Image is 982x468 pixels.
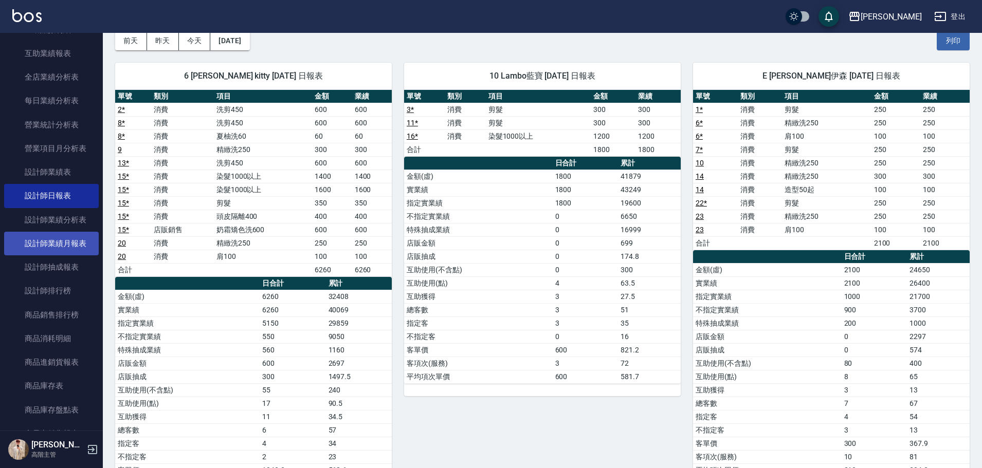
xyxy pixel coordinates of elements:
td: 互助獲得 [693,383,842,397]
table: a dense table [404,157,681,384]
th: 累計 [326,277,392,290]
td: 染髮1000以上 [486,129,591,143]
a: 20 [118,252,126,260]
td: 3 [553,316,618,330]
td: 250 [352,236,392,250]
td: 消費 [738,170,783,183]
td: 奶霜矯色洗600 [214,223,313,236]
td: 24650 [907,263,970,276]
button: 登出 [930,7,970,26]
td: 精緻洗250 [782,210,871,223]
td: 特殊抽成業績 [404,223,553,236]
td: 客項次(服務) [404,357,553,370]
td: 4 [553,276,618,290]
td: 指定客 [693,410,842,423]
td: 實業績 [404,183,553,196]
td: 指定實業績 [115,316,260,330]
td: 0 [553,250,618,263]
td: 63.5 [618,276,681,290]
p: 高階主管 [31,450,84,459]
a: 會員卡銷售報表 [4,422,99,445]
td: 店販抽成 [115,370,260,383]
a: 商品銷售排行榜 [4,303,99,327]
span: 6 [PERSON_NAME] kitty [DATE] 日報表 [128,71,379,81]
td: 互助使用(不含點) [693,357,842,370]
td: 300 [591,103,636,116]
td: 頭皮隔離400 [214,210,313,223]
th: 業績 [352,90,392,103]
td: 互助獲得 [404,290,553,303]
td: 染髮1000以上 [214,170,313,183]
td: 699 [618,236,681,250]
td: 600 [312,103,352,116]
a: 商品進銷貨報表 [4,350,99,374]
button: [DATE] [210,31,249,50]
table: a dense table [693,90,970,250]
td: 300 [635,103,681,116]
td: 精緻洗250 [214,236,313,250]
td: 100 [920,129,970,143]
td: 11 [260,410,325,423]
td: 300 [260,370,325,383]
td: 消費 [151,210,214,223]
td: 35 [618,316,681,330]
td: 不指定客 [404,330,553,343]
td: 互助使用(點) [693,370,842,383]
td: 250 [920,210,970,223]
td: 16 [618,330,681,343]
td: 消費 [151,156,214,170]
td: 16999 [618,223,681,236]
td: 400 [312,210,352,223]
td: 2100 [842,276,907,290]
a: 每日業績分析表 [4,89,99,113]
td: 600 [352,103,392,116]
th: 類別 [738,90,783,103]
td: 240 [326,383,392,397]
td: 店販抽成 [693,343,842,357]
a: 23 [696,226,704,234]
td: 互助使用(點) [115,397,260,410]
td: 指定實業績 [404,196,553,210]
td: 2100 [920,236,970,250]
td: 250 [871,210,921,223]
td: 剪髮 [782,103,871,116]
td: 3 [842,423,907,437]
td: 店販抽成 [404,250,553,263]
td: 消費 [151,196,214,210]
td: 34.5 [326,410,392,423]
td: 肩100 [782,129,871,143]
td: 消費 [738,223,783,236]
td: 1800 [591,143,636,156]
button: [PERSON_NAME] [844,6,926,27]
td: 剪髮 [486,103,591,116]
td: 574 [907,343,970,357]
th: 單號 [115,90,151,103]
td: 1800 [553,196,618,210]
td: 600 [312,116,352,129]
a: 營業項目月分析表 [4,137,99,160]
th: 類別 [151,90,214,103]
td: 100 [920,223,970,236]
td: 27.5 [618,290,681,303]
td: 250 [871,116,921,129]
td: 3 [553,303,618,316]
td: 消費 [151,143,214,156]
td: 600 [312,223,352,236]
td: 1000 [842,290,907,303]
a: 設計師業績月報表 [4,232,99,255]
td: 不指定實業績 [115,330,260,343]
h5: [PERSON_NAME] [31,440,84,450]
td: 100 [871,223,921,236]
td: 店販金額 [693,330,842,343]
a: 14 [696,172,704,180]
td: 3 [553,290,618,303]
a: 23 [696,212,704,220]
td: 肩100 [214,250,313,263]
button: 今天 [179,31,211,50]
td: 600 [352,156,392,170]
td: 總客數 [115,423,260,437]
td: 300 [920,170,970,183]
td: 1800 [553,183,618,196]
a: 商品庫存盤點表 [4,398,99,422]
td: 2100 [842,263,907,276]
